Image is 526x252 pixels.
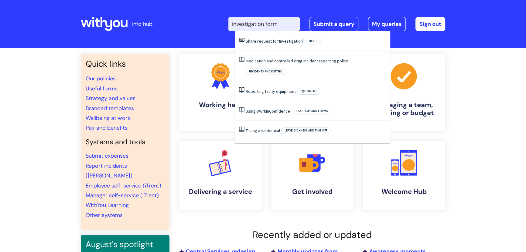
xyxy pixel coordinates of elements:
a: Medication and controlled drug incident reporting policy [246,58,348,64]
span: ‘Investigation’ [278,38,304,44]
a: Employee self-service (iTrent) [86,182,161,189]
a: Managing a team, building or budget [363,54,445,131]
h4: Get involved [276,188,349,196]
a: Submit a query [309,17,358,31]
h2: Recently added or updated [179,229,445,240]
span: Incidents and deaths [246,68,285,75]
h4: Managing a team, building or budget [367,101,440,117]
a: Our policies [86,75,116,82]
a: Reporting faulty equipment [246,89,296,94]
a: Taking a sabbatical [246,128,280,133]
div: | - [228,17,445,31]
a: Wellbeing at work [86,114,130,122]
a: Share request for‘Investigation’ [246,38,304,44]
p: info hub [132,19,152,29]
h3: August's spotlight [86,240,165,249]
span: Ticket [305,38,321,44]
a: Get involved [271,141,354,210]
h4: Delivering a service [184,188,257,196]
h4: Systems and tools [86,138,165,146]
a: Using WorkInConfidence [246,108,290,114]
input: Search [228,17,300,31]
a: Working here [179,54,262,131]
a: Branded templates [86,105,134,112]
a: Sign out [415,17,445,31]
a: Useful forms [86,85,118,92]
a: Submit expenses [86,152,128,159]
a: Other systems [86,212,123,219]
a: Manager self-service (iTrent) [86,192,159,199]
a: Pay and benefits [86,124,128,131]
span: IT, systems and forms [291,108,331,114]
a: Report incidents ([PERSON_NAME]) [86,162,132,179]
h4: Working here [184,101,257,109]
h4: Welcome Hub [367,188,440,196]
span: Equipment [297,88,320,95]
span: Leave, sickness and time off [281,127,331,134]
a: WithYou Learning [86,201,129,209]
h3: Quick links [86,59,165,69]
a: My queries [368,17,406,31]
a: Delivering a service [179,141,262,210]
a: Welcome Hub [363,141,445,210]
a: Strategy and values [86,95,135,102]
